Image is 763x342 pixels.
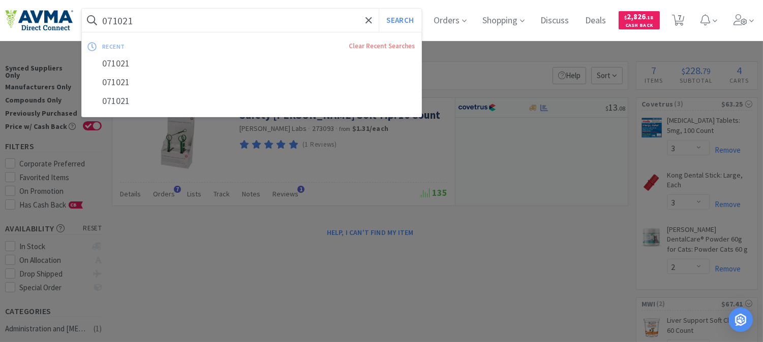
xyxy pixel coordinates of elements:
a: $2,826.18Cash Back [619,7,660,34]
span: . 18 [646,14,654,21]
button: Search [379,9,421,32]
input: Search by item, sku, manufacturer, ingredient, size... [82,9,421,32]
span: $ [625,14,627,21]
div: 071021 [82,73,421,92]
div: Open Intercom Messenger [728,307,753,332]
span: Cash Back [625,23,654,29]
div: 071021 [82,54,421,73]
a: Deals [582,16,611,25]
a: Discuss [537,16,573,25]
a: Clear Recent Searches [349,42,415,50]
div: recent [102,39,237,54]
img: e4e33dab9f054f5782a47901c742baa9_102.png [5,10,73,31]
div: 071021 [82,92,421,111]
span: 2,826 [625,12,654,21]
a: 7 [668,17,689,26]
